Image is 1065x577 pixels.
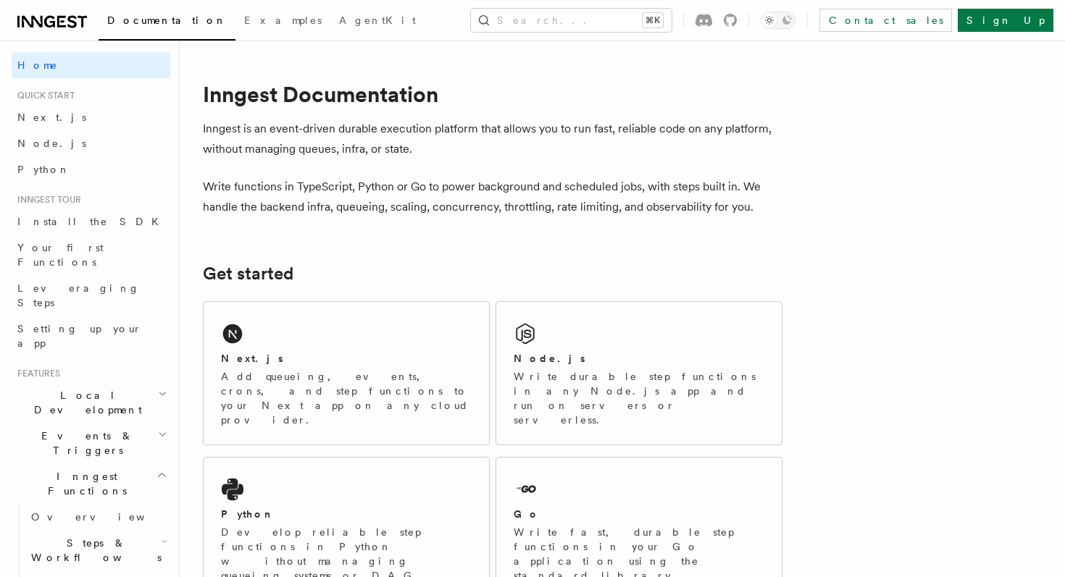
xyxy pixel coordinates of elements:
button: Search...⌘K [471,9,672,32]
a: Your first Functions [12,235,170,275]
span: Features [12,368,60,379]
span: Leveraging Steps [17,282,140,308]
a: Sign Up [958,9,1053,32]
span: AgentKit [339,14,416,26]
span: Examples [244,14,322,26]
button: Events & Triggers [12,423,170,463]
a: Examples [235,4,330,39]
span: Install the SDK [17,216,167,227]
a: Setting up your app [12,316,170,356]
h2: Python [221,507,275,521]
button: Steps & Workflows [25,530,170,570]
a: Next.js [12,104,170,130]
p: Inngest is an event-driven durable execution platform that allows you to run fast, reliable code ... [203,119,782,159]
span: Local Development [12,388,158,417]
p: Write durable step functions in any Node.js app and run on servers or serverless. [514,369,764,427]
a: Home [12,52,170,78]
span: Node.js [17,138,86,149]
p: Add queueing, events, crons, and step functions to your Next app on any cloud provider. [221,369,472,427]
span: Next.js [17,111,86,123]
a: Next.jsAdd queueing, events, crons, and step functions to your Next app on any cloud provider. [203,301,490,445]
p: Write functions in TypeScript, Python or Go to power background and scheduled jobs, with steps bu... [203,177,782,217]
span: Home [17,58,58,72]
a: Install the SDK [12,209,170,235]
a: Node.js [12,130,170,156]
a: Get started [203,264,293,284]
a: Python [12,156,170,182]
a: Node.jsWrite durable step functions in any Node.js app and run on servers or serverless. [496,301,782,445]
a: AgentKit [330,4,425,39]
button: Toggle dark mode [761,12,795,29]
a: Overview [25,504,170,530]
button: Inngest Functions [12,463,170,504]
span: Quick start [12,90,75,101]
a: Documentation [99,4,235,41]
span: Overview [31,511,180,523]
span: Events & Triggers [12,429,158,458]
span: Steps & Workflows [25,536,162,565]
button: Local Development [12,382,170,423]
span: Inngest Functions [12,469,156,498]
h2: Next.js [221,351,283,366]
a: Leveraging Steps [12,275,170,316]
h2: Go [514,507,540,521]
span: Documentation [107,14,227,26]
span: Your first Functions [17,242,104,268]
a: Contact sales [819,9,952,32]
span: Inngest tour [12,194,81,206]
h1: Inngest Documentation [203,81,782,107]
kbd: ⌘K [643,13,663,28]
h2: Node.js [514,351,585,366]
span: Setting up your app [17,323,142,349]
span: Python [17,164,70,175]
